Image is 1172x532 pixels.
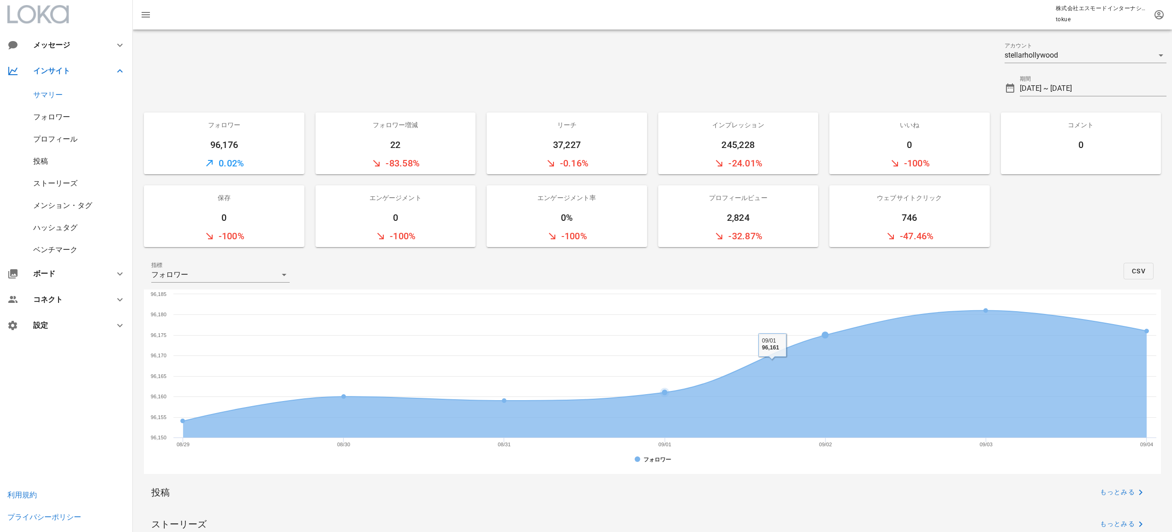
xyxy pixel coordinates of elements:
a: ベンチマーク [33,245,77,254]
span: CSV [1131,267,1146,275]
text: 96,160 [151,394,167,399]
a: ストーリーズ [33,179,77,188]
text: 96,155 [151,414,167,420]
div: インサイト [33,66,103,75]
text: 09/02 [819,442,832,447]
button: もっとみる [1092,484,1154,501]
text: 96,185 [151,291,167,297]
div: 22 [315,137,476,152]
div: リーチ [487,112,647,137]
a: フォロワー [33,112,70,121]
div: -100% [487,225,647,247]
text: 96,175 [151,332,167,338]
text: 08/31 [498,442,511,447]
text: 96,165 [151,373,167,379]
div: エンゲージメント [315,185,476,210]
text: 09/04 [1140,442,1153,447]
tspan: フォロワー [643,456,672,463]
span: もっとみる [1100,519,1146,530]
div: 746 [829,210,990,225]
div: エンゲージメント率 [487,185,647,210]
div: -24.01% [658,152,819,174]
p: tokue [1056,15,1148,24]
div: インプレッション [658,112,819,137]
div: ウェブサイトクリック [829,185,990,210]
div: -100% [315,225,476,247]
div: フォロワー [144,112,304,137]
div: ボード [33,269,103,278]
text: 96,150 [151,435,167,440]
div: アカウントstellarhollywood [1005,48,1167,63]
a: 利用規約 [7,491,37,499]
a: 投稿 [33,157,48,166]
div: フォロワー増減 [315,112,476,137]
div: 96,176 [144,137,304,152]
div: プロフィールビュー [658,185,819,210]
div: 0 [1001,137,1161,152]
p: 株式会社エスモードインターナショナル [1056,4,1148,13]
div: 0 [829,137,990,152]
div: stellarhollywood [1005,51,1058,59]
div: -83.58% [315,152,476,174]
div: 保存 [144,185,304,210]
text: 09/01 [658,442,671,447]
div: -32.87% [658,225,819,247]
div: 37,227 [487,137,647,152]
div: 投稿 [151,485,170,499]
text: 08/30 [337,442,350,447]
div: コネクト [33,295,103,304]
div: 0 [144,210,304,225]
div: -100% [829,152,990,174]
div: ストーリーズ [151,517,207,531]
a: サマリー [33,90,63,99]
a: ハッシュタグ [33,223,77,232]
a: プロフィール [33,135,77,143]
div: 0.02% [144,152,304,174]
div: フォロワー [151,271,188,279]
text: 09/03 [980,442,993,447]
button: CSV [1124,263,1154,279]
div: メッセージ [33,41,100,49]
div: 0% [487,210,647,225]
span: もっとみる [1100,487,1146,498]
a: メンション・タグ [33,201,92,210]
div: 0 [315,210,476,225]
div: -100% [144,225,304,247]
div: いいね [829,112,990,137]
text: 08/29 [177,442,190,447]
text: 96,180 [151,312,167,317]
a: プライバシーポリシー [7,513,81,521]
div: -0.16% [487,152,647,174]
div: -47.46% [829,225,990,247]
div: コメント [1001,112,1161,137]
div: 設定 [33,321,103,330]
div: 245,228 [658,137,819,152]
text: 96,170 [151,353,167,358]
div: 指標フォロワー [151,267,290,282]
div: 2,824 [658,210,819,225]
